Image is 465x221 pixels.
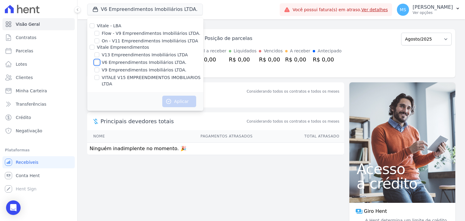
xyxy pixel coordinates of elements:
[313,55,341,64] div: R$ 0,00
[102,30,200,37] label: Flow - V9 Empreendimentos Imobiliários LTDA.
[413,4,453,10] p: [PERSON_NAME]
[400,8,406,12] span: MS
[16,61,27,67] span: Lotes
[2,18,75,30] a: Visão Geral
[16,48,33,54] span: Parcelas
[97,45,149,50] label: Vitale Empreendimentos
[102,52,188,58] label: V13 Empreendimentos Imobiliários LTDA
[16,173,40,179] span: Conta Hent
[195,55,226,64] div: R$ 0,00
[2,58,75,70] a: Lotes
[16,101,46,107] span: Transferências
[2,31,75,44] a: Contratos
[97,23,121,28] label: Vitale - LBA
[16,21,40,27] span: Visão Geral
[357,176,448,191] span: a crédito
[87,130,133,143] th: Nome
[264,48,282,54] div: Vencidos
[6,200,21,215] div: Open Intercom Messenger
[16,128,42,134] span: Negativação
[16,114,31,120] span: Crédito
[102,67,186,73] label: V9 Empreendimentos Imobiliários LTDA.
[2,45,75,57] a: Parcelas
[102,38,198,44] label: On - V11 Empreendimentos Imobiliários LTDA
[133,130,253,143] th: Pagamentos Atrasados
[87,4,203,15] button: V6 Empreendimentos Imobiliários LTDA.
[234,48,257,54] div: Liquidados
[87,143,344,155] td: Ninguém inadimplente no momento. 🎉
[162,96,196,107] button: Aplicar
[259,55,282,64] div: R$ 0,00
[5,147,72,154] div: Plataformas
[2,85,75,97] a: Minha Carteira
[357,162,448,176] span: Acesso
[16,88,47,94] span: Minha Carteira
[253,130,344,143] th: Total Atrasado
[87,95,344,107] p: Sem saldo devedor no momento. 🎉
[290,48,311,54] div: A receber
[16,74,33,81] span: Clientes
[2,170,75,182] a: Conta Hent
[392,1,465,18] button: MS [PERSON_NAME] Ver opções
[2,98,75,110] a: Transferências
[195,48,226,54] div: Total a receber
[247,89,339,94] div: Considerando todos os contratos e todos os meses
[2,111,75,124] a: Crédito
[364,208,387,215] span: Giro Hent
[101,117,246,125] span: Principais devedores totais
[292,7,388,13] span: Você possui fatura(s) em atraso.
[2,125,75,137] a: Negativação
[229,55,257,64] div: R$ 0,00
[247,119,339,124] span: Considerando todos os contratos e todos os meses
[361,7,388,12] a: Ver detalhes
[102,59,186,66] label: V6 Empreendimentos Imobiliários LTDA.
[16,159,38,165] span: Recebíveis
[2,71,75,84] a: Clientes
[413,10,453,15] p: Ver opções
[102,74,203,87] label: VITALE V15 EMPREENDIMENTOS IMOBILIARIOS LTDA
[318,48,341,54] div: Antecipado
[2,156,75,168] a: Recebíveis
[205,35,252,42] div: Posição de parcelas
[16,35,36,41] span: Contratos
[285,55,311,64] div: R$ 0,00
